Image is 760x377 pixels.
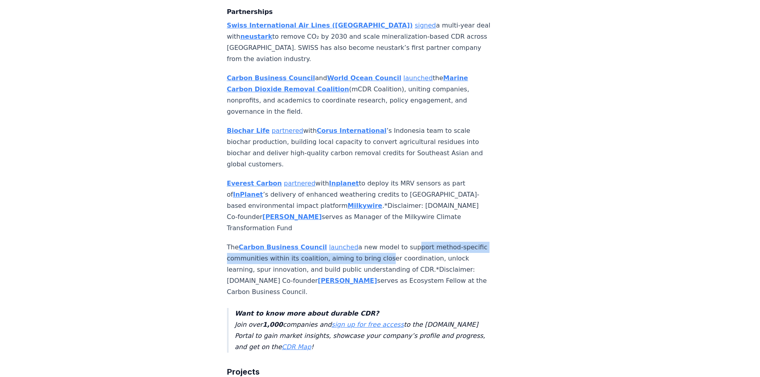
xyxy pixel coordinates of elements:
[227,367,260,377] strong: Projects
[347,202,382,209] a: Milkywire
[227,8,273,16] strong: Partnerships
[284,180,316,187] a: partnered
[329,180,359,187] a: Inplanet
[235,310,486,351] em: Join over companies and to the [DOMAIN_NAME] Portal to gain market insights, showcase your compan...
[332,321,404,328] a: sign up for free access
[227,125,491,170] p: with ’s Indonesia team to scale biochar production, building local capacity to convert agricultur...
[272,127,303,134] a: partnered
[327,74,401,82] a: World Ocean Council
[227,20,491,65] p: a multi-year deal with to remove CO₂ by 2030 and scale mineralization-based CDR across [GEOGRAPHI...
[227,180,282,187] a: Everest Carbon
[317,127,387,134] a: Corus International
[415,22,436,29] a: signed
[240,33,272,40] a: neustark
[233,191,263,198] a: InPlanet
[403,74,432,82] a: launched
[235,310,379,317] strong: Want to know more about durable CDR?
[227,73,491,117] p: and the (mCDR Coalition), uniting companies, nonprofits, and academics to coordinate research, po...
[282,343,311,351] a: CDR Map
[227,22,413,29] a: Swiss International Air Lines ([GEOGRAPHIC_DATA])
[227,242,491,298] p: The a new model to support method-specific communities within its coalition, aiming to bring clos...
[227,74,315,82] a: Carbon Business Council
[318,277,377,284] a: [PERSON_NAME]
[227,178,491,234] p: with to deploy its MRV sensors as part of ’s delivery of enhanced weathering credits to [GEOGRAPH...
[329,243,358,251] a: launched
[263,213,322,221] a: [PERSON_NAME]
[239,243,327,251] a: Carbon Business Council
[227,127,270,134] a: Biochar Life
[263,321,283,328] strong: 1,000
